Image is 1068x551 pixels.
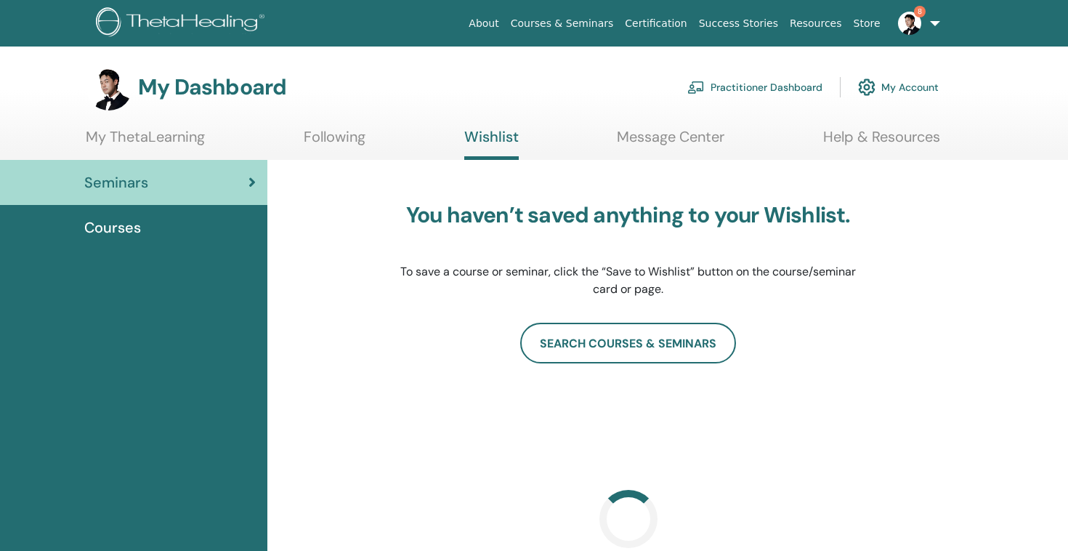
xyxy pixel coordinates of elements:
[784,10,848,37] a: Resources
[86,64,132,110] img: default.jpg
[858,75,875,100] img: cog.svg
[914,6,926,17] span: 8
[687,71,822,103] a: Practitioner Dashboard
[848,10,886,37] a: Store
[463,10,504,37] a: About
[304,128,365,156] a: Following
[617,128,724,156] a: Message Center
[505,10,620,37] a: Courses & Seminars
[86,128,205,156] a: My ThetaLearning
[687,81,705,94] img: chalkboard-teacher.svg
[84,172,148,193] span: Seminars
[84,217,141,238] span: Courses
[693,10,784,37] a: Success Stories
[520,323,736,363] a: search courses & seminars
[138,74,286,100] h3: My Dashboard
[400,202,857,228] h3: You haven’t saved anything to your Wishlist.
[464,128,519,160] a: Wishlist
[619,10,692,37] a: Certification
[823,128,940,156] a: Help & Resources
[898,12,921,35] img: default.jpg
[400,263,857,298] p: To save a course or seminar, click the “Save to Wishlist” button on the course/seminar card or page.
[96,7,270,40] img: logo.png
[858,71,939,103] a: My Account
